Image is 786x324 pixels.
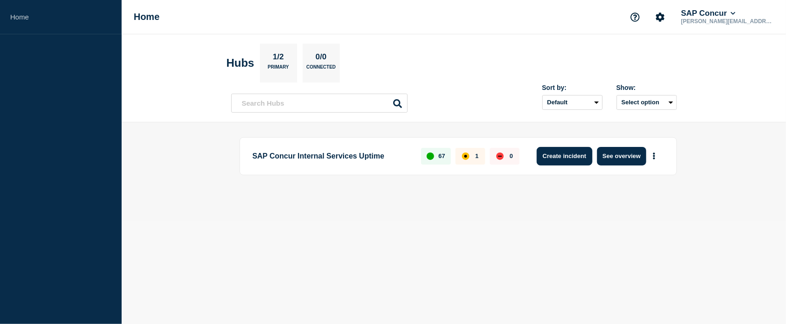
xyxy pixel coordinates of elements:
[617,84,677,91] div: Show:
[438,152,445,159] p: 67
[679,18,776,25] p: [PERSON_NAME][EMAIL_ADDRESS][PERSON_NAME][DOMAIN_NAME]
[227,57,254,70] h2: Hubs
[537,147,592,165] button: Create incident
[134,12,160,22] h1: Home
[269,52,287,64] p: 1/2
[648,147,660,165] button: More actions
[496,152,504,160] div: down
[253,147,411,165] p: SAP Concur Internal Services Uptime
[597,147,646,165] button: See overview
[312,52,330,64] p: 0/0
[231,94,408,113] input: Search Hubs
[617,95,677,110] button: Select option
[427,152,434,160] div: up
[650,7,670,27] button: Account settings
[679,9,737,18] button: SAP Concur
[268,64,289,74] p: Primary
[462,152,469,160] div: affected
[542,95,603,110] select: Sort by
[542,84,603,91] div: Sort by:
[625,7,645,27] button: Support
[306,64,336,74] p: Connected
[510,152,513,159] p: 0
[475,152,479,159] p: 1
